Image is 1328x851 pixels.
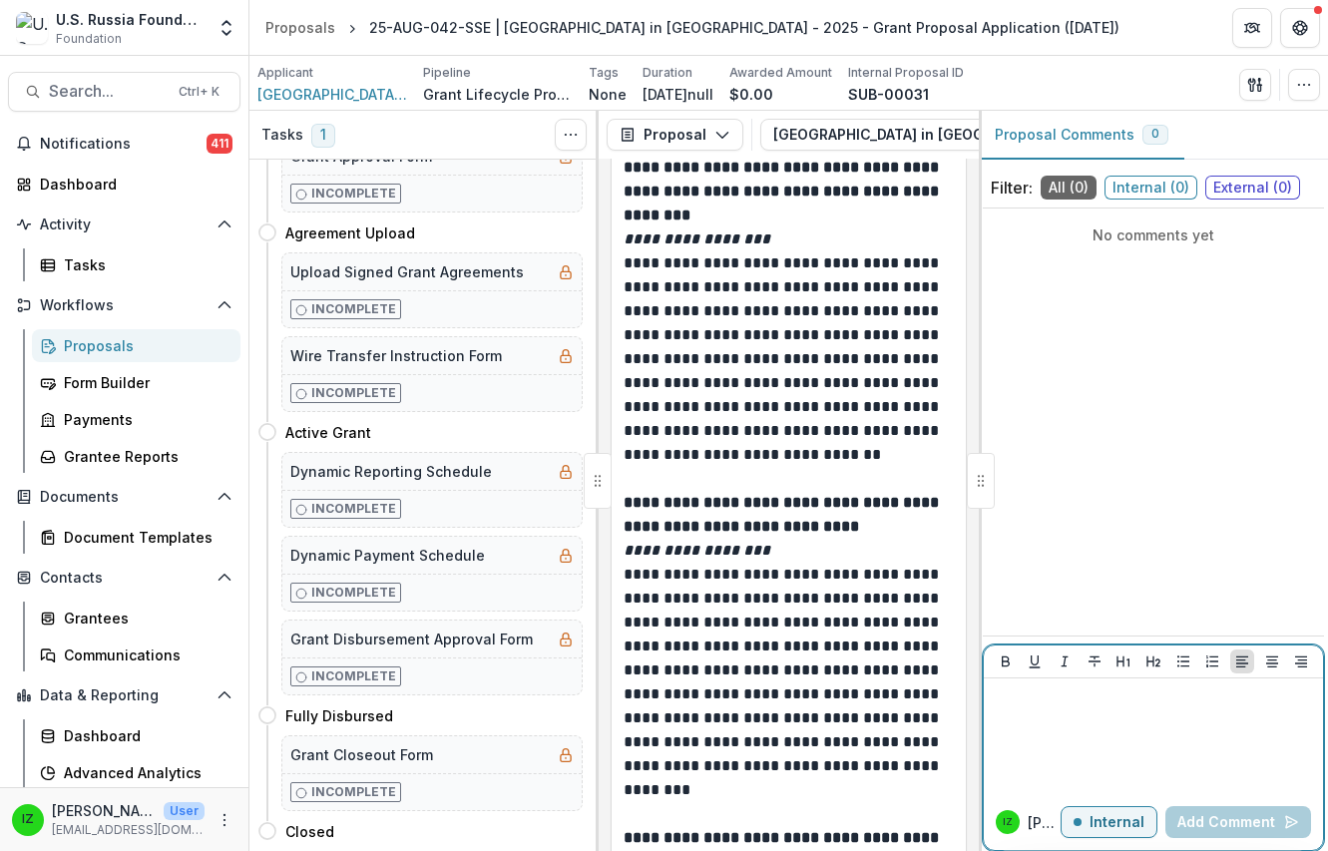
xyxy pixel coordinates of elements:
[555,119,587,151] button: Toggle View Cancelled Tasks
[643,64,692,82] p: Duration
[32,756,240,789] a: Advanced Analytics
[52,821,205,839] p: [EMAIL_ADDRESS][DOMAIN_NAME]
[1289,649,1313,673] button: Align Right
[991,176,1033,200] p: Filter:
[1200,649,1224,673] button: Ordered List
[32,440,240,473] a: Grantee Reports
[32,638,240,671] a: Communications
[423,64,471,82] p: Pipeline
[8,72,240,112] button: Search...
[22,813,34,826] div: Igor Zevelev
[32,366,240,399] a: Form Builder
[8,168,240,201] a: Dashboard
[311,667,396,685] p: Incomplete
[32,329,240,362] a: Proposals
[257,84,407,105] a: [GEOGRAPHIC_DATA] in [GEOGRAPHIC_DATA]
[40,216,209,233] span: Activity
[311,300,396,318] p: Incomplete
[311,124,335,148] span: 1
[56,30,122,48] span: Foundation
[64,762,224,783] div: Advanced Analytics
[64,644,224,665] div: Communications
[1280,8,1320,48] button: Get Help
[265,17,335,38] div: Proposals
[32,719,240,752] a: Dashboard
[8,481,240,513] button: Open Documents
[49,82,167,101] span: Search...
[311,500,396,518] p: Incomplete
[285,705,393,726] h4: Fully Disbursed
[261,127,303,144] h3: Tasks
[40,297,209,314] span: Workflows
[589,84,627,105] p: None
[56,9,205,30] div: U.S. Russia Foundation
[64,446,224,467] div: Grantee Reports
[290,744,433,765] h5: Grant Closeout Form
[1151,127,1159,141] span: 0
[290,261,524,282] h5: Upload Signed Grant Agreements
[1165,806,1311,838] button: Add Comment
[311,384,396,402] p: Incomplete
[848,64,964,82] p: Internal Proposal ID
[257,64,313,82] p: Applicant
[729,84,773,105] p: $0.00
[643,84,713,105] p: [DATE]null
[1053,649,1077,673] button: Italicize
[40,489,209,506] span: Documents
[40,174,224,195] div: Dashboard
[423,84,573,105] p: Grant Lifecycle Process
[369,17,1119,38] div: 25-AUG-042-SSE | [GEOGRAPHIC_DATA] in [GEOGRAPHIC_DATA] - 2025 - Grant Proposal Application ([DATE])
[1105,176,1197,200] span: Internal ( 0 )
[1083,649,1107,673] button: Strike
[40,570,209,587] span: Contacts
[32,602,240,635] a: Grantees
[290,545,485,566] h5: Dynamic Payment Schedule
[1171,649,1195,673] button: Bullet List
[991,224,1316,245] p: No comments yet
[64,335,224,356] div: Proposals
[285,422,371,443] h4: Active Grant
[8,128,240,160] button: Notifications411
[290,345,502,366] h5: Wire Transfer Instruction Form
[1090,814,1144,831] p: Internal
[64,527,224,548] div: Document Templates
[311,584,396,602] p: Incomplete
[64,372,224,393] div: Form Builder
[64,725,224,746] div: Dashboard
[1141,649,1165,673] button: Heading 2
[164,802,205,820] p: User
[213,8,240,48] button: Open entity switcher
[32,403,240,436] a: Payments
[8,209,240,240] button: Open Activity
[32,248,240,281] a: Tasks
[40,687,209,704] span: Data & Reporting
[1260,649,1284,673] button: Align Center
[1230,649,1254,673] button: Align Left
[8,289,240,321] button: Open Workflows
[1205,176,1300,200] span: External ( 0 )
[285,821,334,842] h4: Closed
[213,808,236,832] button: More
[589,64,619,82] p: Tags
[994,649,1018,673] button: Bold
[64,409,224,430] div: Payments
[285,222,415,243] h4: Agreement Upload
[1041,176,1097,200] span: All ( 0 )
[52,800,156,821] p: [PERSON_NAME]
[607,119,743,151] button: Proposal
[290,461,492,482] h5: Dynamic Reporting Schedule
[1003,817,1013,827] div: Igor Zevelev
[1111,649,1135,673] button: Heading 1
[64,254,224,275] div: Tasks
[1232,8,1272,48] button: Partners
[979,111,1184,160] button: Proposal Comments
[8,562,240,594] button: Open Contacts
[1061,806,1157,838] button: Internal
[32,521,240,554] a: Document Templates
[290,629,533,649] h5: Grant Disbursement Approval Form
[16,12,48,44] img: U.S. Russia Foundation
[64,608,224,629] div: Grantees
[1023,649,1047,673] button: Underline
[848,84,929,105] p: SUB-00031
